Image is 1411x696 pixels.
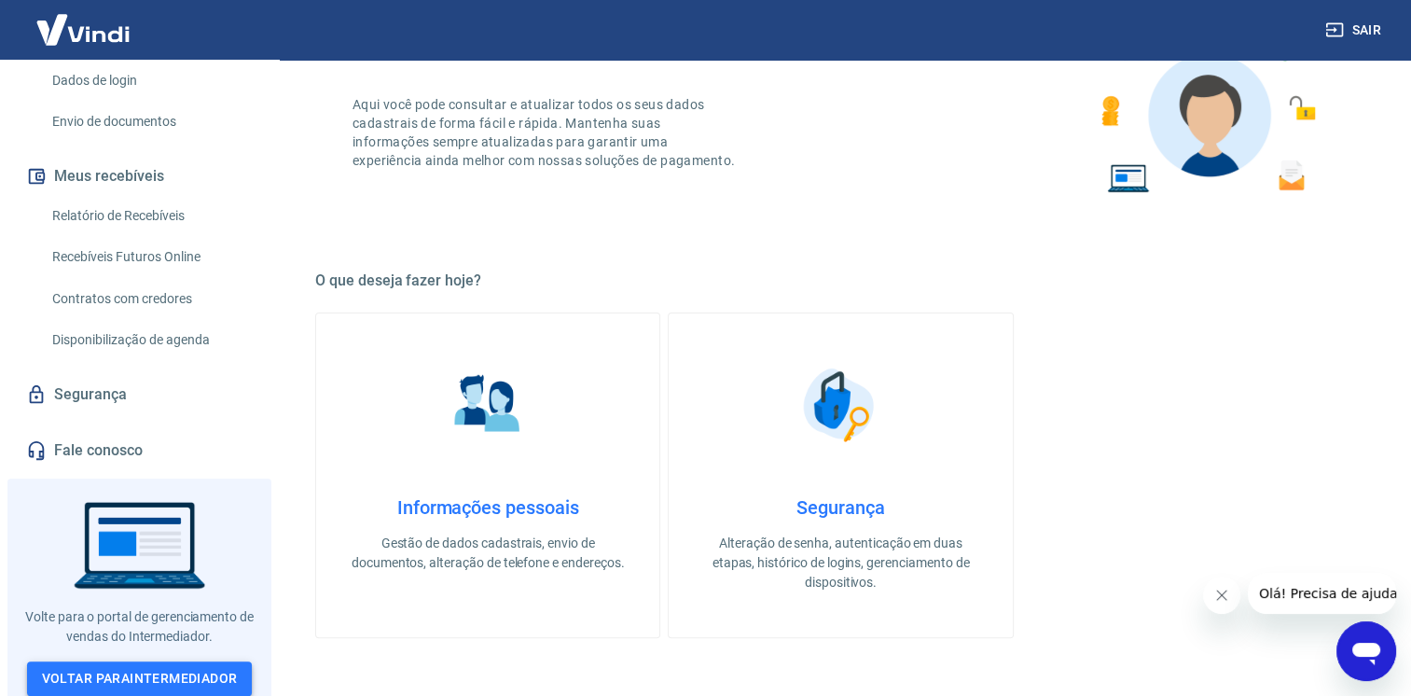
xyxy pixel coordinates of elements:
h5: O que deseja fazer hoje? [315,271,1366,290]
a: Recebíveis Futuros Online [45,238,256,276]
span: Olá! Precisa de ajuda? [11,13,157,28]
a: Disponibilização de agenda [45,321,256,359]
a: SegurançaSegurançaAlteração de senha, autenticação em duas etapas, histórico de logins, gerenciam... [668,313,1013,638]
img: Informações pessoais [441,358,534,452]
a: Dados de login [45,62,256,100]
img: Segurança [794,358,887,452]
p: Gestão de dados cadastrais, envio de documentos, alteração de telefone e endereços. [346,534,629,573]
h4: Segurança [699,496,982,519]
h4: Informações pessoais [346,496,629,519]
p: Aqui você pode consultar e atualizar todos os seus dados cadastrais de forma fácil e rápida. Mant... [353,95,739,170]
a: Relatório de Recebíveis [45,197,256,235]
a: Voltar paraIntermediador [27,661,253,696]
p: Alteração de senha, autenticação em duas etapas, histórico de logins, gerenciamento de dispositivos. [699,534,982,592]
button: Meus recebíveis [22,156,256,197]
a: Fale conosco [22,430,256,471]
a: Informações pessoaisInformações pessoaisGestão de dados cadastrais, envio de documentos, alteraçã... [315,313,660,638]
iframe: Mensagem da empresa [1248,573,1396,614]
button: Sair [1321,13,1389,48]
a: Contratos com credores [45,280,256,318]
a: Segurança [22,374,256,415]
iframe: Fechar mensagem [1203,577,1240,614]
a: Envio de documentos [45,103,256,141]
iframe: Botão para abrir a janela de mensagens [1336,621,1396,681]
img: Vindi [22,1,144,58]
